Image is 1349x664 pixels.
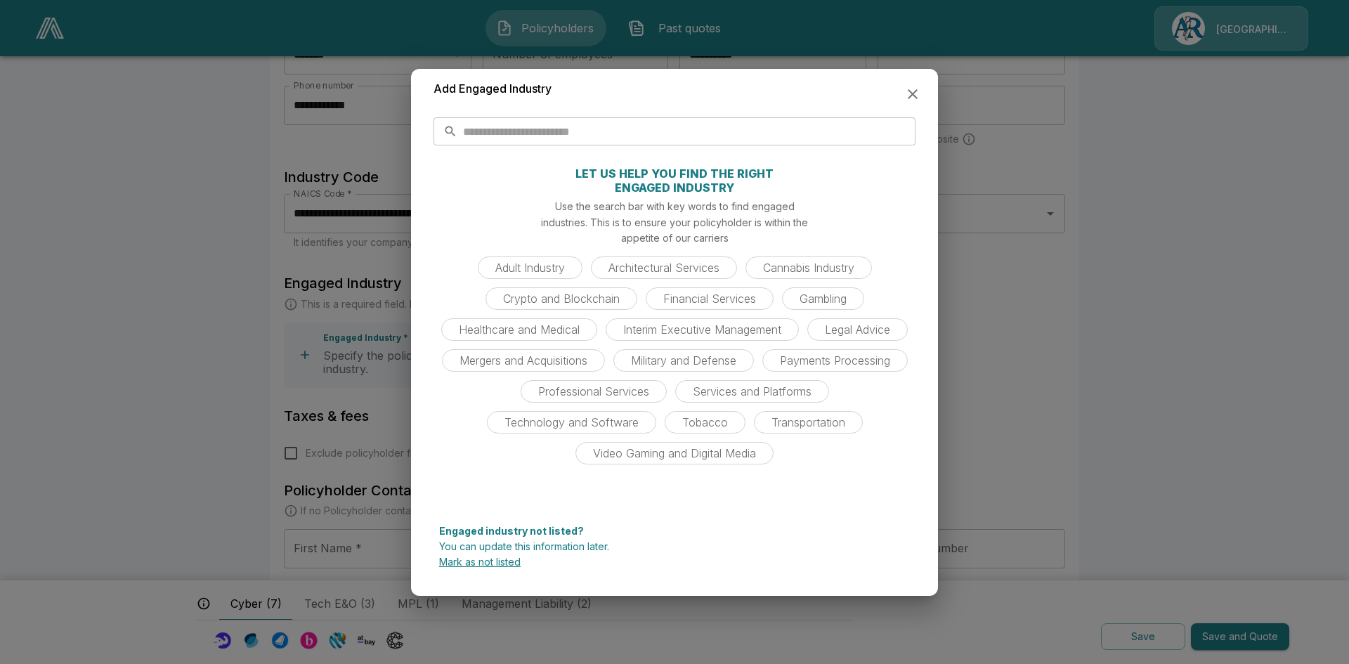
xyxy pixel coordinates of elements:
[623,353,745,367] span: Military and Defense
[771,353,899,367] span: Payments Processing
[665,411,745,434] div: Tobacco
[442,349,605,372] div: Mergers and Acquisitions
[439,557,910,567] p: Mark as not listed
[439,526,910,536] p: Engaged industry not listed?
[745,256,872,279] div: Cannabis Industry
[606,318,799,341] div: Interim Executive Management
[684,384,820,398] span: Services and Platforms
[485,287,637,310] div: Crypto and Blockchain
[621,230,729,245] p: appetite of our carriers
[674,415,736,429] span: Tobacco
[450,323,588,337] span: Healthcare and Medical
[615,323,790,337] span: Interim Executive Management
[585,446,764,460] span: Video Gaming and Digital Media
[496,415,647,429] span: Technology and Software
[763,415,854,429] span: Transportation
[487,261,573,275] span: Adult Industry
[555,199,795,214] p: Use the search bar with key words to find engaged
[646,287,774,310] div: Financial Services
[655,292,764,306] span: Financial Services
[495,292,628,306] span: Crypto and Blockchain
[615,182,734,193] p: ENGAGED INDUSTRY
[807,318,908,341] div: Legal Advice
[782,287,864,310] div: Gambling
[441,318,597,341] div: Healthcare and Medical
[591,256,737,279] div: Architectural Services
[575,168,774,179] p: LET US HELP YOU FIND THE RIGHT
[754,411,863,434] div: Transportation
[600,261,728,275] span: Architectural Services
[816,323,899,337] span: Legal Advice
[451,353,596,367] span: Mergers and Acquisitions
[755,261,863,275] span: Cannabis Industry
[439,542,910,552] p: You can update this information later.
[487,411,656,434] div: Technology and Software
[675,380,829,403] div: Services and Platforms
[521,380,667,403] div: Professional Services
[575,442,774,464] div: Video Gaming and Digital Media
[530,384,658,398] span: Professional Services
[762,349,908,372] div: Payments Processing
[541,215,808,230] p: industries. This is to ensure your policyholder is within the
[791,292,855,306] span: Gambling
[434,80,552,98] h6: Add Engaged Industry
[613,349,754,372] div: Military and Defense
[478,256,582,279] div: Adult Industry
